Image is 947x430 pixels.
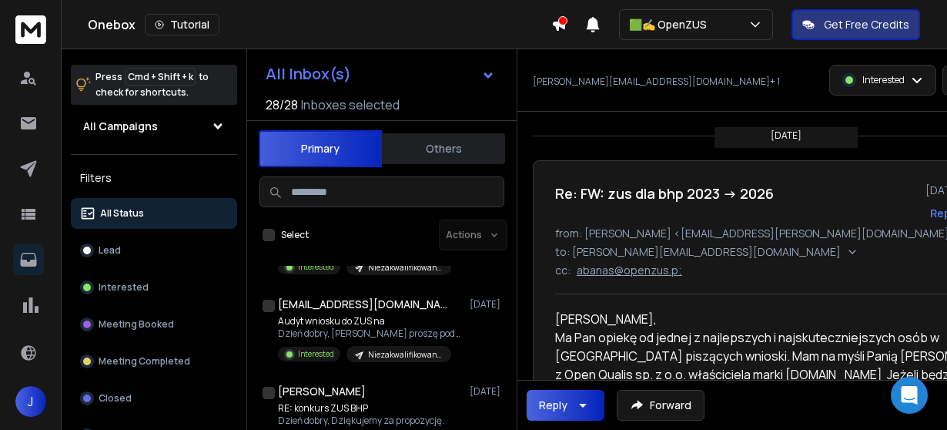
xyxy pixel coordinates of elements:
div: Reply [539,398,567,413]
h1: [EMAIL_ADDRESS][DOMAIN_NAME] +1 [278,297,447,312]
p: cc: [555,263,571,278]
div: Open Intercom Messenger [891,377,928,414]
button: Lead [71,235,237,266]
p: [PERSON_NAME][EMAIL_ADDRESS][DOMAIN_NAME] + 1 [533,76,780,88]
button: Get Free Credits [791,9,920,40]
p: All Status [100,207,144,220]
h1: All Campaigns [83,119,158,134]
p: RE: konkurs ZUS BHP [278,402,463,415]
p: abanas@openzus.p; [577,263,682,278]
h3: Inboxes selected [301,96,400,114]
label: Select [281,229,309,241]
p: Interested [298,348,334,360]
h1: Re: FW: zus dla bhp 2023 -> 2026 [555,183,774,204]
button: Others [382,132,505,166]
p: to: [PERSON_NAME][EMAIL_ADDRESS][DOMAIN_NAME] [555,244,843,260]
p: Get Free Credits [824,17,909,32]
span: Cmd + Shift + k [125,68,196,86]
h3: Filters [71,167,237,189]
p: Dzień dobry, [PERSON_NAME] proszę podesłać wniosek z [278,328,463,340]
p: [DATE] [470,385,504,398]
p: Interested [862,74,905,86]
button: Reply [527,390,604,421]
button: Closed [71,383,237,414]
button: Primary [259,130,382,167]
p: Lead [99,244,121,257]
p: Niezakwalifikowani 2025 [368,349,442,361]
button: All Status [71,198,237,229]
p: Meeting Completed [99,355,190,368]
p: Niezakwalifikowani 2025 [368,262,442,274]
button: J [15,386,46,417]
p: [DATE] [771,129,801,142]
button: Tutorial [145,14,219,35]
h1: All Inbox(s) [266,66,351,82]
button: All Campaigns [71,111,237,142]
button: All Inbox(s) [253,59,507,89]
button: Forward [617,390,704,421]
p: Audyt wniosku do ZUS na [278,315,463,328]
p: Dzień dobry, Dziękujemy za propozycję. [278,415,463,427]
button: Interested [71,272,237,303]
span: 28 / 28 [266,96,298,114]
p: Interested [99,281,149,294]
p: Meeting Booked [99,318,174,331]
p: Closed [99,392,132,405]
button: Meeting Booked [71,309,237,340]
h1: [PERSON_NAME] [278,384,366,399]
p: Interested [298,261,334,273]
p: [DATE] [470,298,504,311]
p: Press to check for shortcuts. [95,69,209,100]
button: Meeting Completed [71,346,237,377]
div: Onebox [88,14,551,35]
p: 🟩✍️ OpenZUS [629,17,713,32]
